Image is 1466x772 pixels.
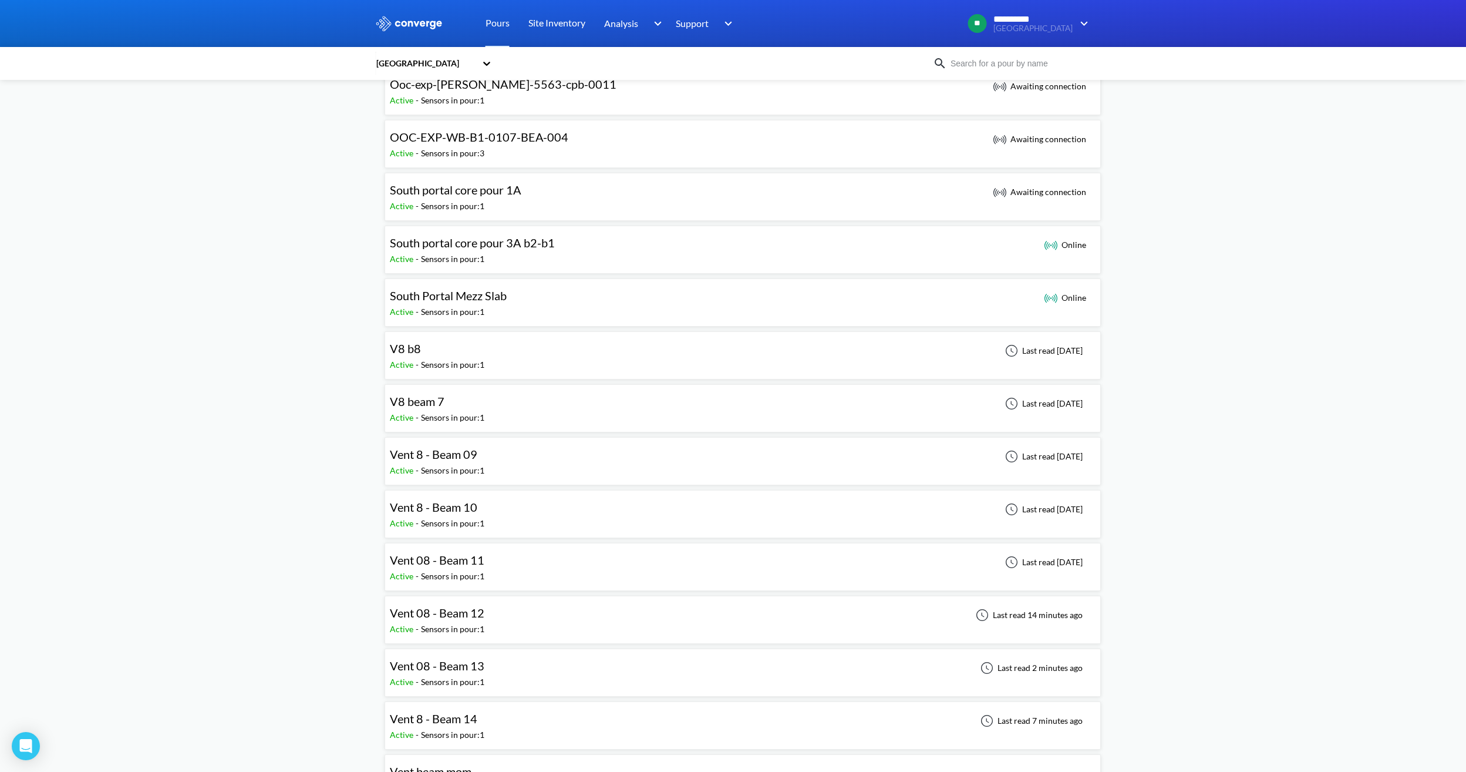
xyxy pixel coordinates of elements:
span: - [416,412,421,422]
div: Last read 7 minutes ago [974,714,1086,728]
a: South Portal Mezz SlabActive-Sensors in pour:1 Online [385,292,1101,302]
div: Sensors in pour: 1 [421,306,484,318]
a: Vent 8 - Beam 09Active-Sensors in pour:1Last read [DATE] [385,451,1101,461]
div: [GEOGRAPHIC_DATA] [375,57,476,70]
span: Ooc-exp-[PERSON_NAME]-5563-cpb-0011 [390,77,616,91]
span: South Portal Mezz Slab [390,288,507,303]
span: Active [390,307,416,317]
a: Vent 8 - Beam 10Active-Sensors in pour:1Last read [DATE] [385,504,1101,513]
div: Sensors in pour: 1 [421,200,484,213]
div: Awaiting connection [993,185,1086,199]
span: South portal core pour 3A b2-b1 [390,236,555,250]
a: Vent 8 - Beam 14Active-Sensors in pour:1Last read 7 minutes ago [385,715,1101,725]
div: Sensors in pour: 1 [421,623,484,636]
input: Search for a pour by name [947,57,1089,70]
a: V8 b8Active-Sensors in pour:1Last read [DATE] [385,345,1101,355]
span: Active [390,254,416,264]
span: Active [390,677,416,687]
span: Active [390,148,416,158]
span: V8 b8 [390,341,421,355]
div: Awaiting connection [993,79,1086,93]
span: South portal core pour 1A [390,183,521,197]
span: - [416,730,421,740]
a: OOC-EXP-WB-B1-0107-BEA-004Active-Sensors in pour:3 Awaiting connection [385,133,1101,143]
span: - [416,677,421,687]
img: awaiting_connection_icon.svg [993,185,1007,199]
img: online_icon.svg [1044,238,1058,252]
div: Sensors in pour: 1 [421,676,484,689]
img: downArrow.svg [1073,16,1091,31]
img: icon-search.svg [933,56,947,71]
a: South portal core pour 3A b2-b1Active-Sensors in pour:1 Online [385,239,1101,249]
div: Last read 2 minutes ago [974,661,1086,675]
span: Active [390,360,416,370]
span: - [416,254,421,264]
div: Online [1044,291,1086,305]
span: - [416,201,421,211]
div: Awaiting connection [993,132,1086,146]
span: Vent 08 - Beam 11 [390,553,484,567]
img: downArrow.svg [646,16,665,31]
span: - [416,571,421,581]
a: Vent 08 - Beam 11Active-Sensors in pour:1Last read [DATE] [385,556,1101,566]
span: Vent 8 - Beam 14 [390,711,477,726]
span: Support [676,16,709,31]
div: Online [1044,238,1086,252]
span: - [416,624,421,634]
span: - [416,148,421,158]
span: V8 beam 7 [390,394,444,408]
span: - [416,307,421,317]
span: Active [390,201,416,211]
div: Sensors in pour: 1 [421,411,484,424]
span: Vent 8 - Beam 10 [390,500,477,514]
span: - [416,465,421,475]
a: Vent 08 - Beam 13Active-Sensors in pour:1Last read 2 minutes ago [385,662,1101,672]
span: - [416,95,421,105]
div: Last read [DATE] [999,449,1086,464]
span: Active [390,571,416,581]
span: OOC-EXP-WB-B1-0107-BEA-004 [390,130,568,144]
div: Last read [DATE] [999,555,1086,569]
div: Sensors in pour: 1 [421,729,484,741]
span: Active [390,95,416,105]
img: awaiting_connection_icon.svg [993,132,1007,146]
span: Vent 08 - Beam 12 [390,606,484,620]
div: Sensors in pour: 1 [421,464,484,477]
span: [GEOGRAPHIC_DATA] [993,24,1073,33]
a: Ooc-exp-[PERSON_NAME]-5563-cpb-0011Active-Sensors in pour:1 Awaiting connection [385,80,1101,90]
div: Last read [DATE] [999,502,1086,516]
span: Active [390,730,416,740]
div: Sensors in pour: 1 [421,253,484,266]
div: Last read [DATE] [999,397,1086,411]
img: online_icon.svg [1044,291,1058,305]
div: Last read 14 minutes ago [969,608,1086,622]
span: Active [390,624,416,634]
img: awaiting_connection_icon.svg [993,79,1007,93]
div: Sensors in pour: 3 [421,147,484,160]
span: Active [390,518,416,528]
img: logo_ewhite.svg [375,16,443,31]
div: Open Intercom Messenger [12,732,40,760]
span: Active [390,465,416,475]
span: Active [390,412,416,422]
div: Last read [DATE] [999,344,1086,358]
a: South portal core pour 1AActive-Sensors in pour:1 Awaiting connection [385,186,1101,196]
div: Sensors in pour: 1 [421,570,484,583]
span: - [416,360,421,370]
a: Vent 08 - Beam 12Active-Sensors in pour:1Last read 14 minutes ago [385,609,1101,619]
span: Vent 8 - Beam 09 [390,447,477,461]
span: - [416,518,421,528]
img: downArrow.svg [717,16,736,31]
span: Vent 08 - Beam 13 [390,659,484,673]
span: Analysis [604,16,638,31]
div: Sensors in pour: 1 [421,517,484,530]
div: Sensors in pour: 1 [421,94,484,107]
a: V8 beam 7Active-Sensors in pour:1Last read [DATE] [385,398,1101,408]
div: Sensors in pour: 1 [421,358,484,371]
